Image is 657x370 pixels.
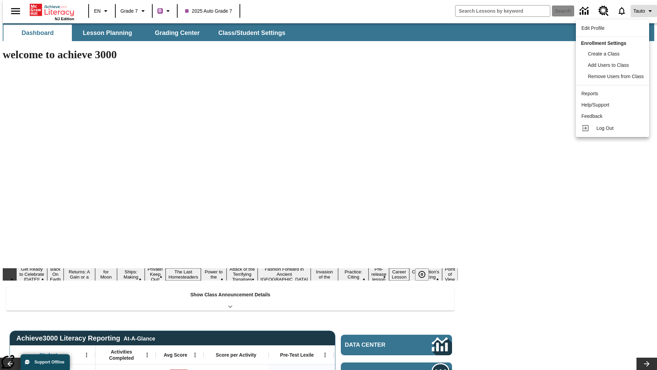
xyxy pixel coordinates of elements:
[3,5,100,12] body: Maximum 600 characters Press Escape to exit toolbar Press Alt + F10 to reach toolbar
[581,113,602,119] span: Feedback
[581,40,626,46] span: Enrollment Settings
[596,125,614,131] span: Log Out
[588,62,629,68] span: Add Users to Class
[588,74,644,79] span: Remove Users from Class
[581,25,605,31] span: Edit Profile
[581,102,609,108] span: Help/Support
[581,91,598,96] span: Reports
[588,51,620,57] span: Create a Class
